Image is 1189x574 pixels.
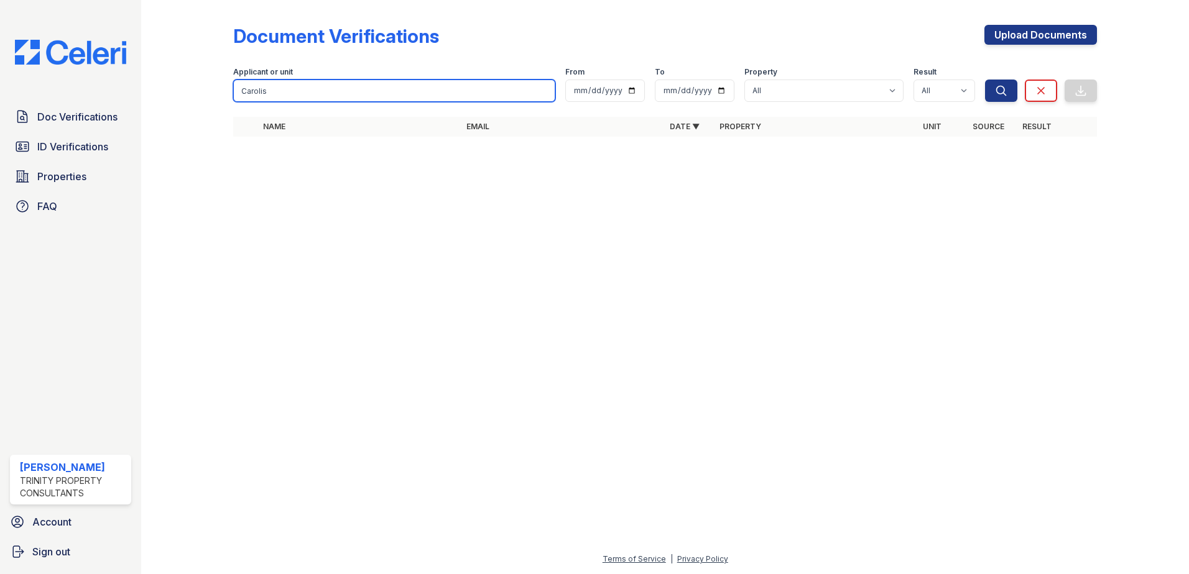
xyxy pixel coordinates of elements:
a: Doc Verifications [10,104,131,129]
label: Property [744,67,777,77]
div: Document Verifications [233,25,439,47]
a: Upload Documents [984,25,1097,45]
span: Doc Verifications [37,109,118,124]
label: Applicant or unit [233,67,293,77]
div: [PERSON_NAME] [20,460,126,475]
a: Result [1022,122,1052,131]
a: ID Verifications [10,134,131,159]
img: CE_Logo_Blue-a8612792a0a2168367f1c8372b55b34899dd931a85d93a1a3d3e32e68fde9ad4.png [5,40,136,65]
a: Date ▼ [670,122,700,131]
span: Properties [37,169,86,184]
a: Name [263,122,285,131]
span: Sign out [32,544,70,559]
div: | [670,554,673,563]
a: Sign out [5,539,136,564]
span: ID Verifications [37,139,108,154]
a: Source [973,122,1004,131]
span: Account [32,514,72,529]
input: Search by name, email, or unit number [233,80,555,102]
label: From [565,67,585,77]
a: Unit [923,122,941,131]
a: Account [5,509,136,534]
a: Email [466,122,489,131]
a: FAQ [10,194,131,219]
a: Property [719,122,761,131]
a: Privacy Policy [677,554,728,563]
div: Trinity Property Consultants [20,475,126,499]
label: To [655,67,665,77]
label: Result [914,67,937,77]
span: FAQ [37,199,57,214]
a: Properties [10,164,131,189]
a: Terms of Service [603,554,666,563]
